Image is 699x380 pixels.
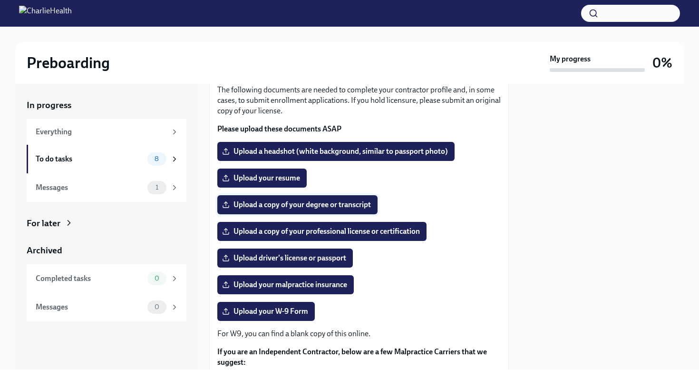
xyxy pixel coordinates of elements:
a: Messages1 [27,173,186,202]
a: For later [27,217,186,230]
h2: Preboarding [27,53,110,72]
a: In progress [27,99,186,111]
span: Upload a copy of your professional license or certification [224,227,420,236]
label: Upload your malpractice insurance [217,275,354,294]
h3: 0% [652,54,672,71]
label: Upload a copy of your professional license or certification [217,222,427,241]
label: Upload driver's license or passport [217,249,353,268]
span: 8 [149,155,165,162]
span: 0 [149,275,165,282]
strong: If you are an Independent Contractor, below are a few Malpractice Carriers that we suggest: [217,347,487,367]
strong: My progress [550,54,591,64]
a: Messages0 [27,293,186,321]
p: For W9, you can find a blank copy of this online. [217,329,501,339]
div: To do tasks [36,154,144,164]
span: Upload driver's license or passport [224,253,346,263]
label: Upload your resume [217,169,307,188]
strong: Please upload these documents ASAP [217,124,341,133]
a: Archived [27,244,186,257]
div: For later [27,217,60,230]
a: To do tasks8 [27,145,186,173]
span: Upload your W-9 Form [224,307,308,316]
div: Messages [36,302,144,312]
p: The following documents are needed to complete your contractor profile and, in some cases, to sub... [217,85,501,116]
a: Completed tasks0 [27,264,186,293]
a: Everything [27,119,186,145]
label: Upload a headshot (white background, similar to passport photo) [217,142,455,161]
div: Messages [36,182,144,193]
span: 1 [150,184,164,191]
label: Upload your W-9 Form [217,302,315,321]
img: CharlieHealth [19,6,72,21]
div: Completed tasks [36,273,144,284]
span: 0 [149,303,165,310]
span: Upload a headshot (white background, similar to passport photo) [224,147,448,156]
div: Everything [36,127,166,137]
label: Upload a copy of your degree or transcript [217,195,378,214]
span: Upload your resume [224,173,300,183]
span: Upload a copy of your degree or transcript [224,200,371,210]
span: Upload your malpractice insurance [224,280,347,290]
